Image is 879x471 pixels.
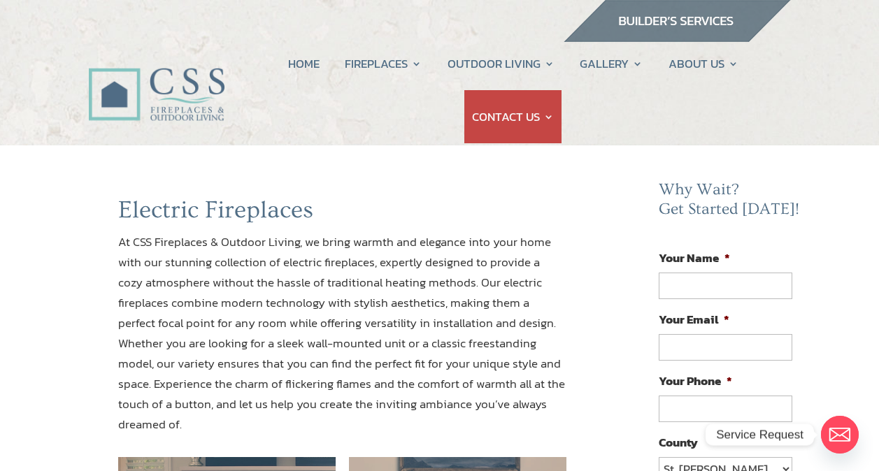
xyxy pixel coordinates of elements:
[659,180,803,226] h2: Why Wait? Get Started [DATE]!
[659,435,698,450] label: County
[118,232,567,434] p: At CSS Fireplaces & Outdoor Living, we bring warmth and elegance into your home with our stunning...
[659,373,732,389] label: Your Phone
[472,90,554,143] a: CONTACT US
[580,37,643,90] a: GALLERY
[288,37,320,90] a: HOME
[345,37,422,90] a: FIREPLACES
[448,37,555,90] a: OUTDOOR LIVING
[563,29,791,47] a: builder services construction supply
[118,196,567,232] h1: Electric Fireplaces
[669,37,738,90] a: ABOUT US
[659,312,729,327] label: Your Email
[659,250,730,266] label: Your Name
[88,31,224,128] img: CSS Fireplaces & Outdoor Living (Formerly Construction Solutions & Supply)- Jacksonville Ormond B...
[821,416,859,454] a: Email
